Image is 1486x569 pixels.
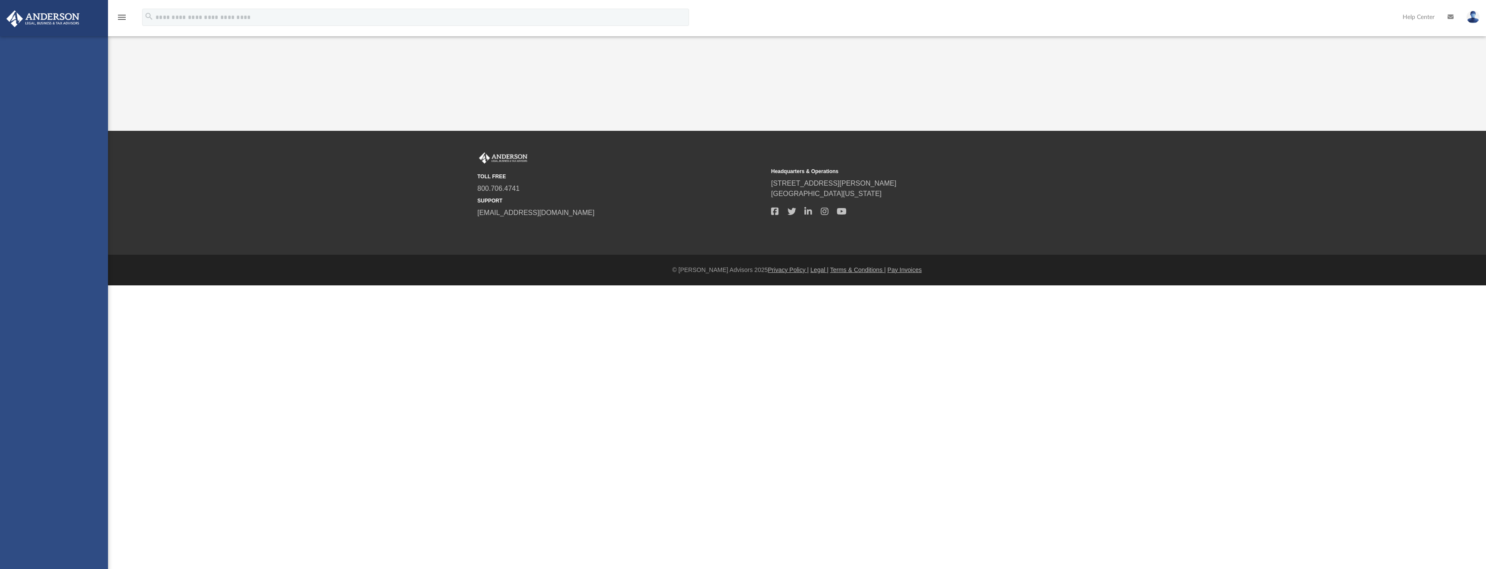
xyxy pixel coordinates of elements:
a: [EMAIL_ADDRESS][DOMAIN_NAME] [477,209,594,216]
a: menu [117,16,127,22]
a: Terms & Conditions | [830,266,886,273]
img: Anderson Advisors Platinum Portal [477,152,529,164]
a: 800.706.4741 [477,185,520,192]
a: Legal | [810,266,829,273]
i: search [144,12,154,21]
img: Anderson Advisors Platinum Portal [4,10,82,27]
div: © [PERSON_NAME] Advisors 2025 [108,266,1486,275]
a: [GEOGRAPHIC_DATA][US_STATE] [771,190,882,197]
a: [STREET_ADDRESS][PERSON_NAME] [771,180,896,187]
i: menu [117,12,127,22]
small: SUPPORT [477,197,765,205]
img: User Pic [1467,11,1480,23]
a: Privacy Policy | [768,266,809,273]
small: Headquarters & Operations [771,168,1059,175]
small: TOLL FREE [477,173,765,180]
a: Pay Invoices [887,266,921,273]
